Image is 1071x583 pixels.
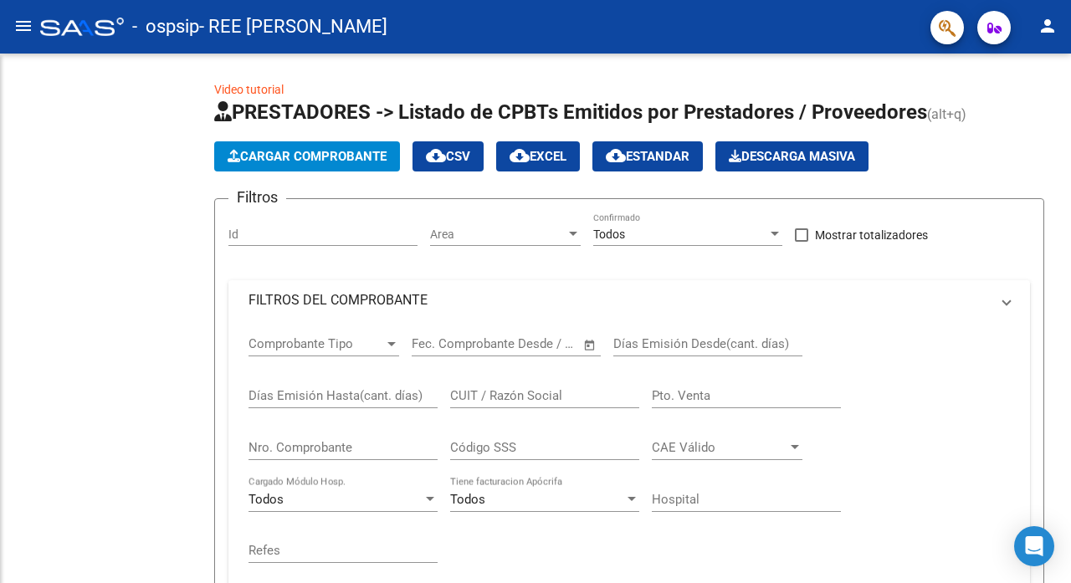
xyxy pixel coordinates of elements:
button: CSV [413,141,484,171]
span: (alt+q) [927,106,966,122]
span: Todos [249,492,284,507]
span: Cargar Comprobante [228,149,387,164]
span: EXCEL [510,149,566,164]
a: Video tutorial [214,83,284,96]
mat-expansion-panel-header: FILTROS DEL COMPROBANTE [228,280,1030,320]
button: Cargar Comprobante [214,141,400,171]
span: Todos [593,228,625,241]
mat-icon: person [1038,16,1058,36]
div: Open Intercom Messenger [1014,526,1054,566]
input: Start date [412,336,466,351]
span: Todos [450,492,485,507]
mat-panel-title: FILTROS DEL COMPROBANTE [249,291,990,309]
span: - REE [PERSON_NAME] [199,8,387,45]
mat-icon: cloud_download [426,146,446,166]
button: Open calendar [581,335,600,355]
span: - ospsip [132,8,199,45]
input: End date [481,336,562,351]
h3: Filtros [228,186,286,209]
span: Area [430,228,566,242]
button: EXCEL [496,141,580,171]
button: Descarga Masiva [715,141,869,171]
mat-icon: cloud_download [510,146,530,166]
app-download-masive: Descarga masiva de comprobantes (adjuntos) [715,141,869,171]
span: Descarga Masiva [729,149,855,164]
mat-icon: cloud_download [606,146,626,166]
button: Estandar [592,141,703,171]
span: Estandar [606,149,689,164]
span: Mostrar totalizadores [815,225,928,245]
span: CAE Válido [652,440,787,455]
span: PRESTADORES -> Listado de CPBTs Emitidos por Prestadores / Proveedores [214,100,927,124]
span: CSV [426,149,470,164]
span: Comprobante Tipo [249,336,384,351]
mat-icon: menu [13,16,33,36]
